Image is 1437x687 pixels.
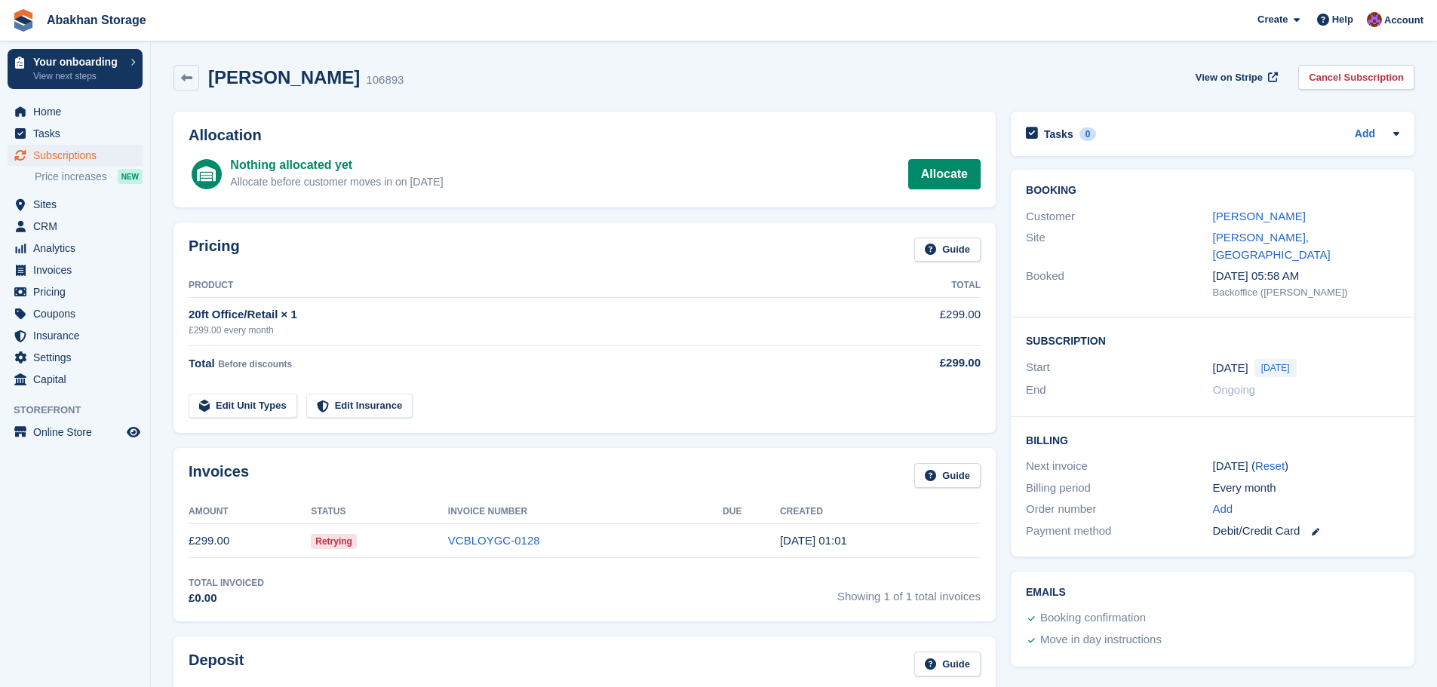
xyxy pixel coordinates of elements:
span: Tasks [33,123,124,144]
div: Total Invoiced [189,576,264,590]
span: Account [1384,13,1423,28]
div: £299.00 [858,354,981,372]
h2: Subscription [1026,333,1399,348]
span: Insurance [33,325,124,346]
span: Settings [33,347,124,368]
span: Pricing [33,281,124,302]
div: 20ft Office/Retail × 1 [189,306,858,324]
a: Add [1355,126,1375,143]
a: Abakhan Storage [41,8,152,32]
a: menu [8,101,143,122]
div: Order number [1026,501,1212,518]
a: menu [8,194,143,215]
h2: Pricing [189,238,240,262]
a: menu [8,422,143,443]
div: 0 [1079,127,1097,141]
h2: Booking [1026,185,1399,197]
a: [PERSON_NAME] [1213,210,1306,222]
div: 106893 [366,72,404,89]
a: Guide [914,463,981,488]
td: £299.00 [858,298,981,345]
p: Your onboarding [33,57,123,67]
div: Payment method [1026,523,1212,540]
img: William Abakhan [1367,12,1382,27]
span: Storefront [14,403,150,418]
a: Your onboarding View next steps [8,49,143,89]
a: VCBLOYGC-0128 [448,534,540,547]
span: CRM [33,216,124,237]
div: End [1026,382,1212,399]
a: menu [8,123,143,144]
span: Analytics [33,238,124,259]
th: Status [311,500,448,524]
div: Booking confirmation [1040,609,1146,627]
div: Move in day instructions [1040,631,1162,649]
a: menu [8,238,143,259]
a: menu [8,303,143,324]
a: menu [8,145,143,166]
div: Allocate before customer moves in on [DATE] [230,174,443,190]
div: Customer [1026,208,1212,225]
div: Next invoice [1026,458,1212,475]
time: 2025-10-01 00:00:00 UTC [1213,360,1248,377]
span: View on Stripe [1196,70,1263,85]
h2: Emails [1026,587,1399,599]
span: Invoices [33,259,124,281]
span: Showing 1 of 1 total invoices [837,576,981,607]
a: menu [8,369,143,390]
th: Total [858,274,981,298]
h2: Tasks [1044,127,1073,141]
a: menu [8,325,143,346]
span: Subscriptions [33,145,124,166]
a: View on Stripe [1190,65,1281,90]
a: menu [8,347,143,368]
h2: Allocation [189,127,981,144]
a: Guide [914,652,981,676]
span: Retrying [311,534,357,549]
a: Add [1213,501,1233,518]
th: Amount [189,500,311,524]
div: Site [1026,229,1212,263]
h2: Billing [1026,432,1399,447]
a: menu [8,281,143,302]
span: [DATE] [1254,359,1297,377]
th: Product [189,274,858,298]
div: NEW [118,169,143,184]
a: Guide [914,238,981,262]
div: Billing period [1026,480,1212,497]
th: Created [780,500,981,524]
h2: Invoices [189,463,249,488]
a: Edit Insurance [306,394,413,419]
a: Cancel Subscription [1298,65,1414,90]
div: Backoffice ([PERSON_NAME]) [1213,285,1399,300]
span: Price increases [35,170,107,184]
span: Coupons [33,303,124,324]
div: Every month [1213,480,1399,497]
a: Preview store [124,423,143,441]
th: Due [723,500,780,524]
div: Debit/Credit Card [1213,523,1399,540]
div: [DATE] ( ) [1213,458,1399,475]
span: Capital [33,369,124,390]
h2: [PERSON_NAME] [208,67,360,87]
a: menu [8,216,143,237]
div: Booked [1026,268,1212,299]
a: Allocate [908,159,981,189]
span: Sites [33,194,124,215]
div: £0.00 [189,590,264,607]
span: Before discounts [218,359,292,370]
a: menu [8,259,143,281]
a: Edit Unit Types [189,394,297,419]
h2: Deposit [189,652,244,676]
span: Home [33,101,124,122]
span: Online Store [33,422,124,443]
span: Ongoing [1213,383,1256,396]
th: Invoice Number [448,500,723,524]
a: Reset [1255,459,1285,472]
p: View next steps [33,69,123,83]
div: [DATE] 05:58 AM [1213,268,1399,285]
img: stora-icon-8386f47178a22dfd0bd8f6a31ec36ba5ce8667c1dd55bd0f319d3a0aa187defe.svg [12,9,35,32]
a: Price increases NEW [35,168,143,185]
div: Nothing allocated yet [230,156,443,174]
span: Help [1332,12,1353,27]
